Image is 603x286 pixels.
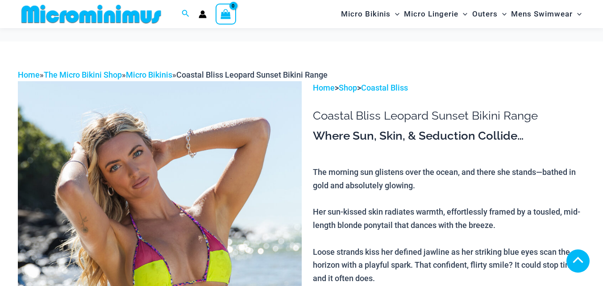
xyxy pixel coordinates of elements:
[470,3,509,25] a: OutersMenu ToggleMenu Toggle
[339,3,402,25] a: Micro BikinisMenu ToggleMenu Toggle
[341,3,391,25] span: Micro Bikinis
[404,3,458,25] span: Micro Lingerie
[511,3,573,25] span: Mens Swimwear
[126,70,172,79] a: Micro Bikinis
[573,3,582,25] span: Menu Toggle
[402,3,470,25] a: Micro LingerieMenu ToggleMenu Toggle
[199,10,207,18] a: Account icon link
[44,70,122,79] a: The Micro Bikini Shop
[361,83,408,92] a: Coastal Bliss
[458,3,467,25] span: Menu Toggle
[313,83,335,92] a: Home
[18,70,328,79] span: » » »
[472,3,498,25] span: Outers
[313,109,585,123] h1: Coastal Bliss Leopard Sunset Bikini Range
[216,4,236,24] a: View Shopping Cart, empty
[498,3,507,25] span: Menu Toggle
[313,81,585,95] p: > >
[339,83,357,92] a: Shop
[18,4,165,24] img: MM SHOP LOGO FLAT
[18,70,40,79] a: Home
[313,128,585,144] h3: Where Sun, Skin, & Seduction Collide…
[176,70,328,79] span: Coastal Bliss Leopard Sunset Bikini Range
[391,3,399,25] span: Menu Toggle
[337,1,585,27] nav: Site Navigation
[182,8,190,20] a: Search icon link
[509,3,584,25] a: Mens SwimwearMenu ToggleMenu Toggle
